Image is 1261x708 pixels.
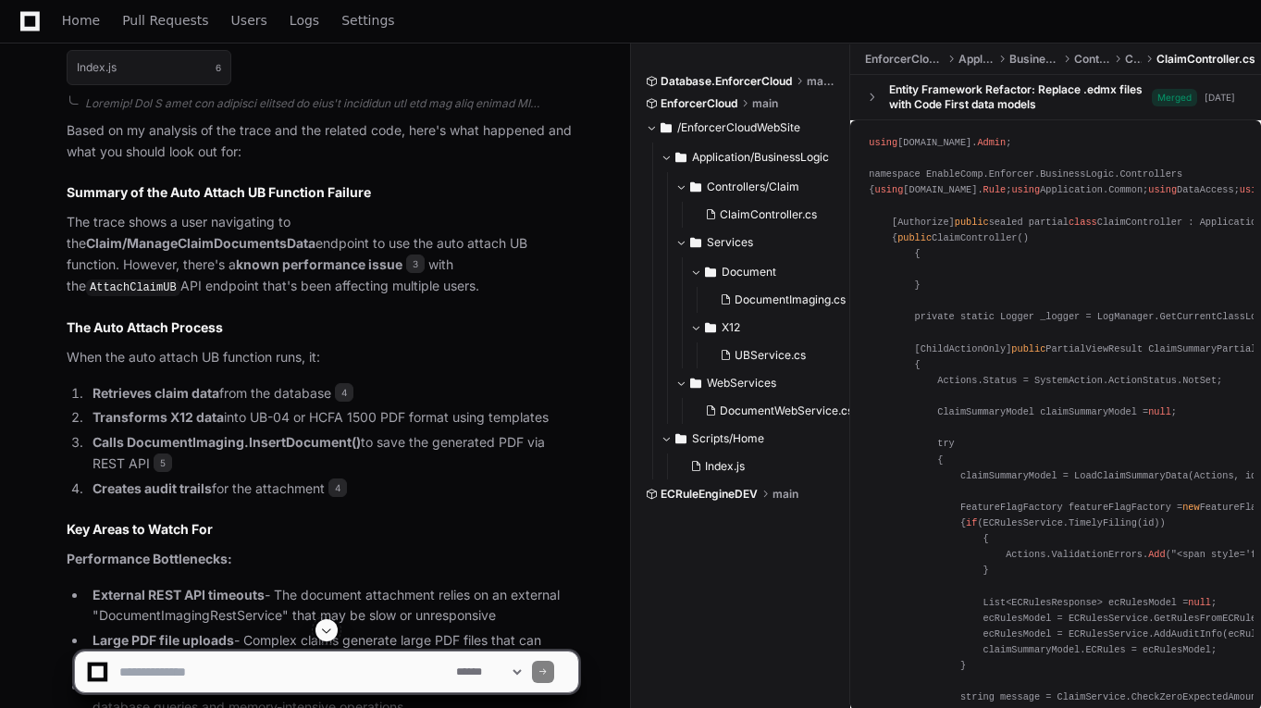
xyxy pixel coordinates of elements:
span: Database.EnforcerCloud [661,74,792,89]
h2: Key Areas to Watch For [67,520,578,539]
span: Application [958,52,995,67]
button: WebServices [675,368,864,398]
h2: Summary of the Auto Attach UB Function Failure [67,183,578,202]
span: main [752,96,778,111]
span: Controllers/Claim [707,180,799,194]
span: public [1011,343,1045,354]
code: AttachClaimUB [86,279,180,296]
strong: Transforms X12 data [93,409,224,425]
li: into UB-04 or HCFA 1500 PDF format using templates [87,407,578,429]
button: Index.js6 [67,50,231,85]
svg: Directory [661,117,672,139]
svg: Directory [690,231,701,254]
button: DocumentWebService.cs [698,398,853,424]
li: to save the generated PDF via REST API [87,432,578,475]
span: public [897,232,932,243]
span: 4 [335,383,353,402]
span: Scripts/Home [692,431,764,446]
span: Document [722,265,776,279]
span: Add [1148,549,1165,560]
span: master [807,74,837,89]
strong: known performance issue [236,256,402,272]
span: 4 [328,478,347,497]
button: Controllers/Claim [675,172,864,202]
span: using [869,137,897,148]
span: Application/BusinessLogic [692,150,829,165]
span: Index.js [705,459,745,474]
h2: The Auto Attach Process [67,318,578,337]
span: null [1148,406,1171,417]
span: DocumentImaging.cs [735,292,846,307]
span: using [875,184,904,195]
span: ClaimController.cs [720,207,817,222]
li: for the attachment [87,478,578,500]
span: Controllers [1074,52,1110,67]
span: Settings [341,15,394,26]
strong: Calls DocumentImaging.InsertDocument() [93,434,361,450]
div: Entity Framework Refactor: Replace .edmx files with Code First data models [889,82,1152,112]
svg: Directory [705,317,716,339]
p: The trace shows a user navigating to the endpoint to use the auto attach UB function. However, th... [67,212,578,297]
svg: Directory [690,176,701,198]
li: from the database [87,383,578,404]
span: Rule [983,184,1007,195]
span: Home [62,15,100,26]
span: Pull Requests [122,15,208,26]
span: /EnforcerCloudWebSite [677,120,800,135]
span: ECRuleEngineDEV [661,487,758,502]
svg: Directory [675,146,686,168]
span: null [1188,597,1211,608]
svg: Directory [705,261,716,283]
span: public [955,217,989,228]
li: - The document attachment relies on an external "DocumentImagingRestService" that may be slow or ... [87,585,578,627]
strong: Retrieves claim data [93,385,219,401]
span: 6 [216,60,221,75]
span: Users [231,15,267,26]
span: Merged [1152,89,1197,106]
strong: Claim/ManageClaimDocumentsData [86,235,315,251]
span: 3 [406,255,425,273]
span: Claim [1125,52,1142,67]
svg: Directory [675,428,686,450]
span: BusinessLogic [1009,52,1059,67]
span: Services [707,235,753,250]
strong: Performance Bottlenecks: [67,551,232,566]
button: Index.js [683,453,841,479]
span: EnforcerCloudWebSite [865,52,944,67]
p: Based on my analysis of the trace and the related code, here's what happened and what you should ... [67,120,578,163]
span: using [1011,184,1040,195]
button: Services [675,228,864,257]
span: WebServices [707,376,776,391]
div: [DATE] [1205,91,1235,105]
span: using [1148,184,1177,195]
strong: Creates audit trails [93,480,212,496]
p: When the auto attach UB function runs, it: [67,347,578,368]
strong: External REST API timeouts [93,587,265,602]
span: if [966,517,977,528]
button: DocumentImaging.cs [712,287,853,313]
button: Document [690,257,864,287]
button: X12 [690,313,864,342]
button: /EnforcerCloudWebSite [646,113,837,143]
button: ClaimController.cs [698,202,853,228]
div: Loremip! Dol S amet con adipisci elitsed do eius't incididun utl etd mag aliq enimad MI veniamqu ... [85,96,578,111]
span: new [1182,502,1199,513]
button: UBService.cs [712,342,853,368]
span: UBService.cs [735,348,806,363]
span: X12 [722,320,740,335]
span: class [1069,217,1097,228]
span: EnforcerCloud [661,96,737,111]
svg: Directory [690,372,701,394]
span: Logs [290,15,319,26]
span: DocumentWebService.cs [720,404,853,418]
span: ClaimController.cs [1156,52,1255,67]
button: Application/BusinessLogic [661,143,852,172]
span: main [773,487,798,502]
span: 5 [154,453,172,472]
h1: Index.js [77,62,117,73]
button: Scripts/Home [661,424,852,453]
span: Admin [977,137,1006,148]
